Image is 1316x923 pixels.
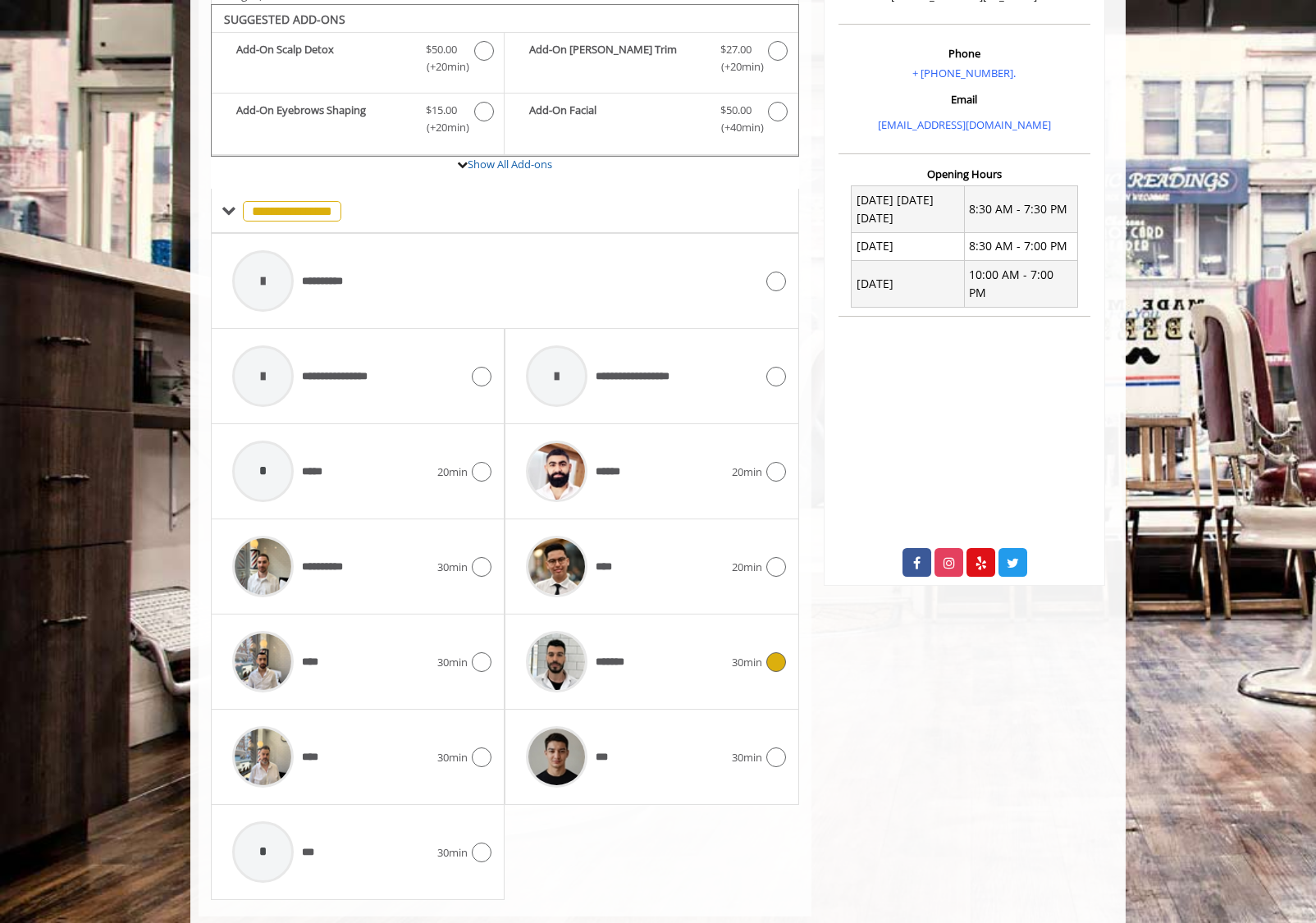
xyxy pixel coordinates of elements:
[838,168,1090,180] h3: Opening Hours
[529,102,703,136] b: Add-On Facial
[529,41,703,75] b: Add-On [PERSON_NAME] Trim
[720,41,752,58] span: $27.00
[964,186,1077,233] td: 8:30 AM - 7:30 PM
[843,94,1086,105] h3: Email
[426,102,457,119] span: $15.00
[426,41,457,58] span: $50.00
[437,749,468,766] span: 30min
[437,654,468,671] span: 30min
[852,186,965,233] td: [DATE] [DATE] [DATE]
[843,48,1086,59] h3: Phone
[711,58,760,75] span: (+20min )
[220,41,496,80] label: Add-On Scalp Detox
[732,749,762,766] span: 30min
[852,232,965,260] td: [DATE]
[437,844,468,861] span: 30min
[720,102,752,119] span: $50.00
[224,11,345,27] b: SUGGESTED ADD-ONS
[468,157,552,171] a: Show All Add-ons
[418,119,466,136] span: (+20min )
[513,102,789,140] label: Add-On Facial
[220,102,496,140] label: Add-On Eyebrows Shaping
[437,559,468,576] span: 30min
[211,4,799,157] div: The Made Man Haircut Add-onS
[513,41,789,80] label: Add-On Beard Trim
[964,261,1077,308] td: 10:00 AM - 7:00 PM
[732,559,762,576] span: 20min
[236,41,409,75] b: Add-On Scalp Detox
[732,654,762,671] span: 30min
[964,232,1077,260] td: 8:30 AM - 7:00 PM
[878,117,1051,132] a: [EMAIL_ADDRESS][DOMAIN_NAME]
[852,261,965,308] td: [DATE]
[437,464,468,481] span: 20min
[418,58,466,75] span: (+20min )
[236,102,409,136] b: Add-On Eyebrows Shaping
[711,119,760,136] span: (+40min )
[912,66,1016,80] a: + [PHONE_NUMBER].
[732,464,762,481] span: 20min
